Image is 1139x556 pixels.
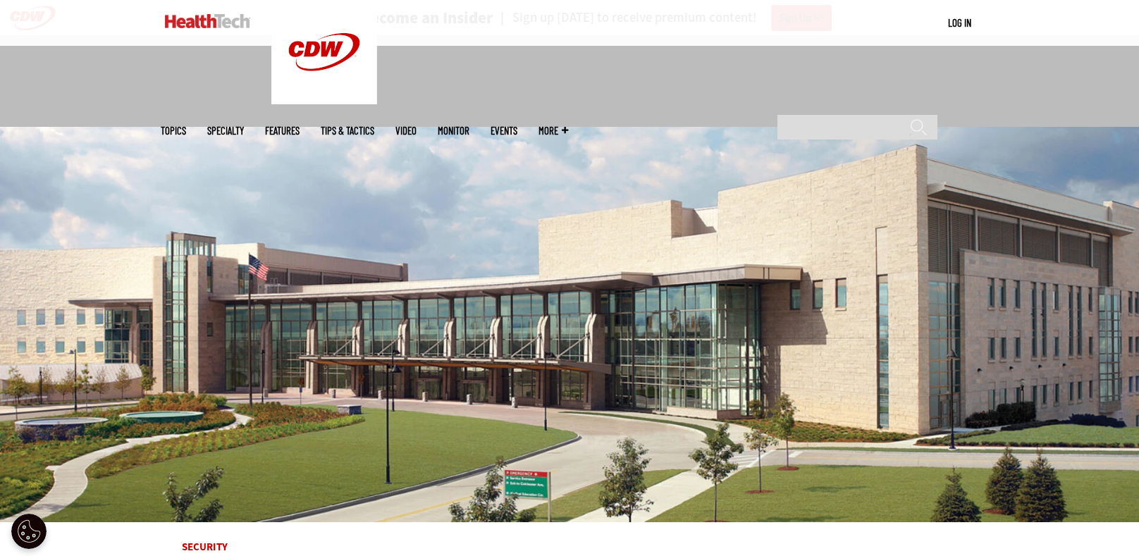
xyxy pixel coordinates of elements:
a: MonITor [438,125,469,136]
div: Cookie Settings [11,514,47,549]
span: Specialty [207,125,244,136]
img: Home [165,14,250,28]
a: Events [491,125,517,136]
a: Video [395,125,417,136]
a: Features [265,125,300,136]
span: More [538,125,568,136]
a: CDW [271,93,377,108]
a: Log in [948,16,971,29]
a: Tips & Tactics [321,125,374,136]
div: User menu [948,16,971,30]
a: Security [182,540,228,554]
span: Topics [161,125,186,136]
button: Open Preferences [11,514,47,549]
